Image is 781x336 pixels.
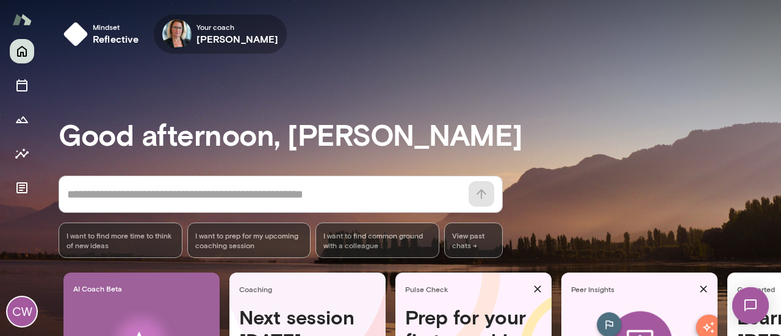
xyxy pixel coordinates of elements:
[93,32,139,46] h6: reflective
[59,117,781,151] h3: Good afternoon, [PERSON_NAME]
[10,176,34,200] button: Documents
[7,297,37,326] div: CW
[239,284,381,294] span: Coaching
[10,107,34,132] button: Growth Plan
[59,15,149,54] button: Mindsetreflective
[571,284,694,294] span: Peer Insights
[187,223,311,258] div: I want to prep for my upcoming coaching session
[154,15,287,54] div: Jennifer AlvarezYour coach[PERSON_NAME]
[405,284,528,294] span: Pulse Check
[196,32,279,46] h6: [PERSON_NAME]
[59,223,182,258] div: I want to find more time to think of new ideas
[93,22,139,32] span: Mindset
[73,284,215,293] span: AI Coach Beta
[444,223,503,258] span: View past chats ->
[10,39,34,63] button: Home
[10,141,34,166] button: Insights
[67,231,175,250] span: I want to find more time to think of new ideas
[323,231,431,250] span: I want to find common ground with a colleague
[162,20,192,49] img: Jennifer Alvarez
[10,73,34,98] button: Sessions
[63,22,88,46] img: mindset
[196,22,279,32] span: Your coach
[12,8,32,31] img: Mento
[315,223,439,258] div: I want to find common ground with a colleague
[195,231,303,250] span: I want to prep for my upcoming coaching session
